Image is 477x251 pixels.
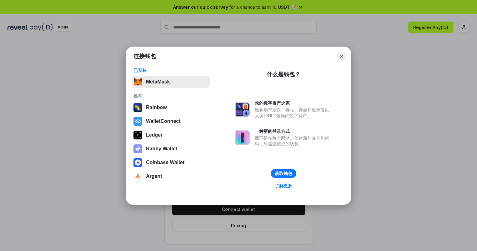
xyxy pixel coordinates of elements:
div: MetaMask [146,79,170,85]
button: 获取钱包 [271,169,296,178]
button: Coinbase Wallet [132,156,210,169]
div: 了解更多 [275,183,292,188]
h1: 连接钱包 [133,53,156,60]
div: Rainbow [146,105,167,110]
div: 什么是钱包？ [267,71,300,78]
button: Close [337,52,346,61]
div: 而不是在每个网站上创建新的账户和密码，只需连接您的钱包。 [255,135,332,147]
img: svg+xml,%3Csvg%20width%3D%2228%22%20height%3D%2228%22%20viewBox%3D%220%200%2028%2028%22%20fill%3D... [133,117,142,126]
img: svg+xml,%3Csvg%20xmlns%3D%22http%3A%2F%2Fwww.w3.org%2F2000%2Fsvg%22%20width%3D%2228%22%20height%3... [133,131,142,139]
div: 您的数字资产之家 [255,100,332,106]
div: 已安装 [133,68,208,73]
button: MetaMask [132,76,210,88]
div: 获取钱包 [275,171,292,176]
div: 一种新的登录方式 [255,128,332,134]
div: Argent [146,173,162,179]
div: WalletConnect [146,118,181,124]
img: svg+xml,%3Csvg%20xmlns%3D%22http%3A%2F%2Fwww.w3.org%2F2000%2Fsvg%22%20fill%3D%22none%22%20viewBox... [235,130,250,145]
img: svg+xml,%3Csvg%20width%3D%2228%22%20height%3D%2228%22%20viewBox%3D%220%200%2028%2028%22%20fill%3D... [133,158,142,167]
div: Rabby Wallet [146,146,177,152]
div: 钱包用于发送、接收、存储和显示像以太坊和NFT这样的数字资产。 [255,107,332,118]
button: WalletConnect [132,115,210,128]
img: svg+xml,%3Csvg%20xmlns%3D%22http%3A%2F%2Fwww.w3.org%2F2000%2Fsvg%22%20fill%3D%22none%22%20viewBox... [133,144,142,153]
img: svg+xml,%3Csvg%20fill%3D%22none%22%20height%3D%2233%22%20viewBox%3D%220%200%2035%2033%22%20width%... [133,78,142,86]
img: svg+xml,%3Csvg%20width%3D%22120%22%20height%3D%22120%22%20viewBox%3D%220%200%20120%20120%22%20fil... [133,103,142,112]
button: Rainbow [132,101,210,114]
div: Ledger [146,132,163,138]
div: 推荐 [133,93,208,99]
button: Rabby Wallet [132,143,210,155]
div: Coinbase Wallet [146,160,184,165]
a: 了解更多 [271,182,296,190]
button: Argent [132,170,210,183]
img: svg+xml,%3Csvg%20xmlns%3D%22http%3A%2F%2Fwww.w3.org%2F2000%2Fsvg%22%20fill%3D%22none%22%20viewBox... [235,102,250,117]
img: svg+xml,%3Csvg%20width%3D%2228%22%20height%3D%2228%22%20viewBox%3D%220%200%2028%2028%22%20fill%3D... [133,172,142,181]
button: Ledger [132,129,210,141]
